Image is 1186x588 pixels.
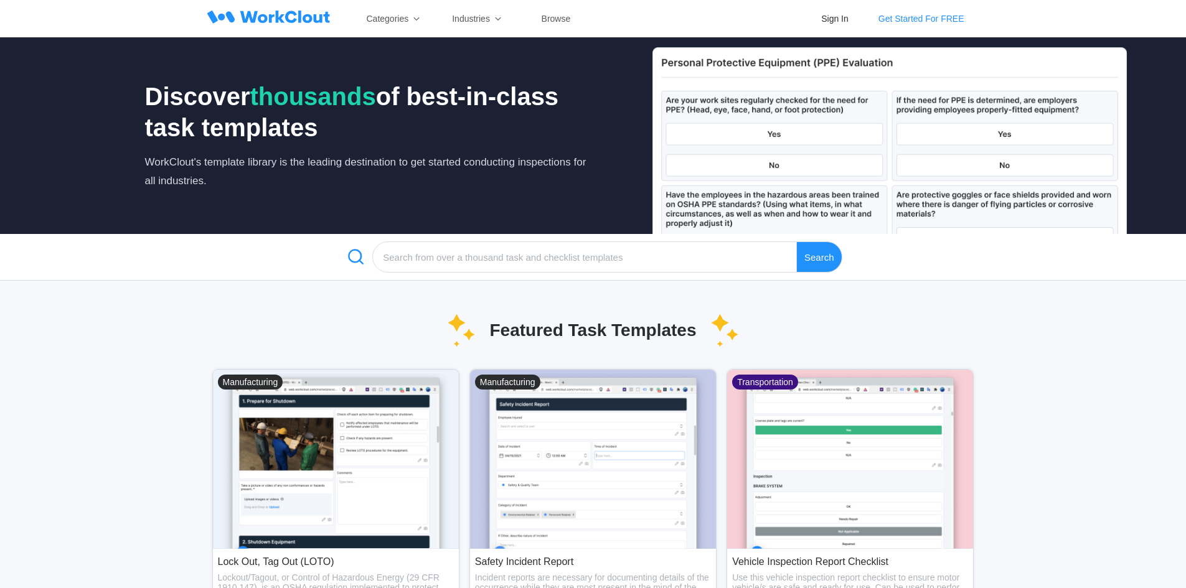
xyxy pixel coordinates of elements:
[732,556,968,567] div: Vehicle Inspection Report Checklist
[821,14,849,24] div: Sign In
[452,14,490,24] div: Industries
[475,375,540,390] div: Manufacturing
[727,370,973,549] img: thumbnail_heavyvehicle.jpg
[732,375,798,390] div: Transportation
[490,320,697,340] div: Featured Task Templates
[475,556,711,567] div: Safety Incident Report
[367,14,409,24] div: Categories
[250,83,375,110] span: thousands
[213,370,459,549] img: thumbnail_lockouttagout.jpg
[470,370,716,549] img: thumbnail_safetyincident.jpg
[878,14,964,24] div: Get Started For FREE
[145,81,593,143] div: Discover
[218,375,283,390] div: Manufacturing
[797,241,842,273] div: Search
[145,153,593,190] div: WorkClout's template library is the leading destination to get started conducting inspections for...
[372,241,797,273] input: Search from over a thousand task and checklist templates
[218,556,454,567] div: Lock Out, Tag Out (LOTO)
